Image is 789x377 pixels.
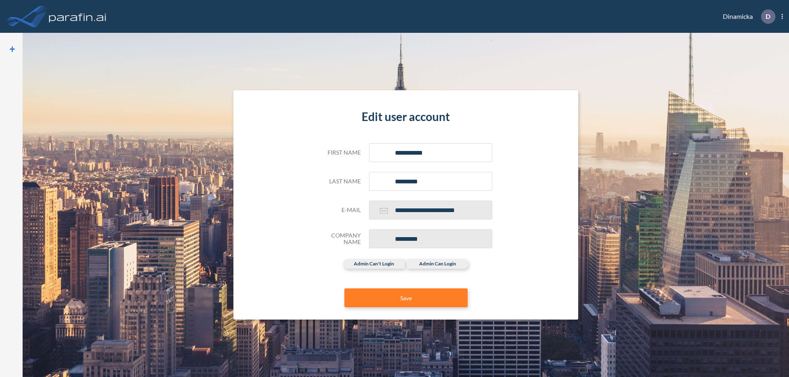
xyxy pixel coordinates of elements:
[47,8,108,25] img: logo
[320,207,361,214] h5: E-mail
[344,288,468,307] button: Save
[711,9,783,24] div: Dinamicka
[320,178,361,185] h5: Last name
[343,259,405,269] label: admin can't login
[320,149,361,156] h5: First name
[320,232,361,246] h5: Company Name
[407,259,468,269] label: admin can login
[766,13,771,20] p: D
[320,110,492,124] h4: Edit user account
